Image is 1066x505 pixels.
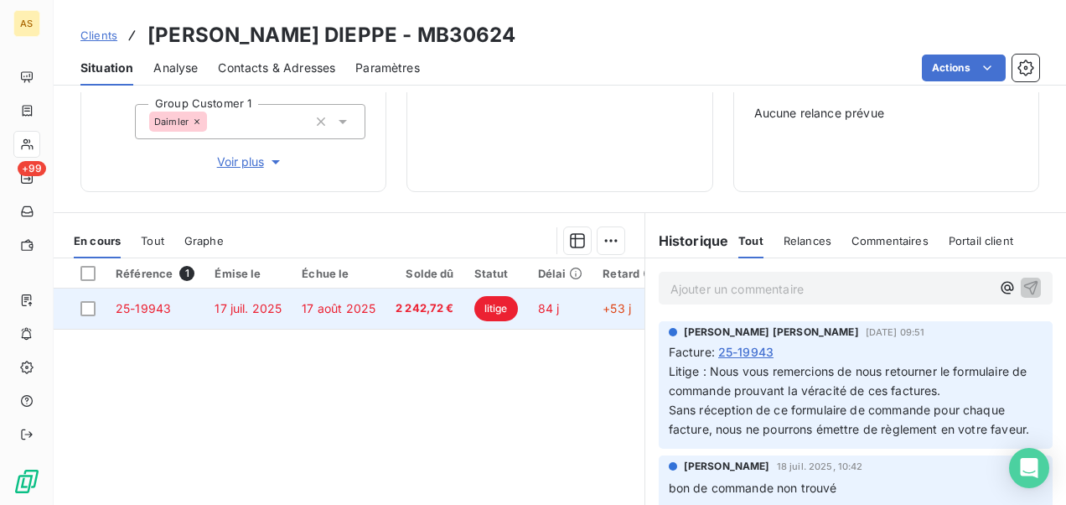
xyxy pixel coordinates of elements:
span: Litige : Nous vous remercions de nous retourner le formulaire de commande prouvant la véracité de... [669,364,1031,436]
div: Émise le [215,267,282,280]
span: 18 juil. 2025, 10:42 [777,461,863,471]
div: Open Intercom Messenger [1009,448,1049,488]
div: Statut [474,267,518,280]
span: Paramètres [355,60,420,76]
span: Analyse [153,60,198,76]
span: Contacts & Adresses [218,60,335,76]
span: Relances [784,234,831,247]
span: bon de commande non trouvé [669,481,837,495]
div: AS [13,10,40,37]
span: Daimler [154,117,189,127]
span: Voir plus [217,154,284,170]
span: 84 j [538,301,560,315]
button: Voir plus [135,153,365,171]
span: litige [474,296,518,321]
div: Solde dû [396,267,454,280]
span: +99 [18,161,46,176]
span: [DATE] 09:51 [866,327,925,337]
img: Logo LeanPay [13,468,40,495]
a: Clients [80,27,117,44]
span: 2 242,72 € [396,300,454,317]
span: Clients [80,29,117,42]
span: 1 [179,266,194,281]
span: En cours [74,234,121,247]
h6: Historique [645,231,729,251]
span: Portail client [949,234,1013,247]
span: [PERSON_NAME] [684,459,770,474]
span: Situation [80,60,133,76]
span: [PERSON_NAME] [PERSON_NAME] [684,325,859,340]
span: 25-19943 [718,343,774,361]
span: Graphe [184,234,224,247]
input: Ajouter une valeur [207,114,220,129]
span: 25-19943 [116,301,171,315]
h3: [PERSON_NAME] DIEPPE - MB30624 [147,20,516,50]
span: Facture : [669,343,715,361]
div: Retard [603,267,656,280]
span: Aucune relance prévue [754,105,1018,122]
div: Échue le [302,267,375,280]
span: 17 août 2025 [302,301,375,315]
button: Actions [922,55,1006,81]
span: Tout [738,234,763,247]
div: Délai [538,267,583,280]
div: Référence [116,266,194,281]
span: Commentaires [851,234,929,247]
span: 17 juil. 2025 [215,301,282,315]
span: +53 j [603,301,631,315]
span: Tout [141,234,164,247]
